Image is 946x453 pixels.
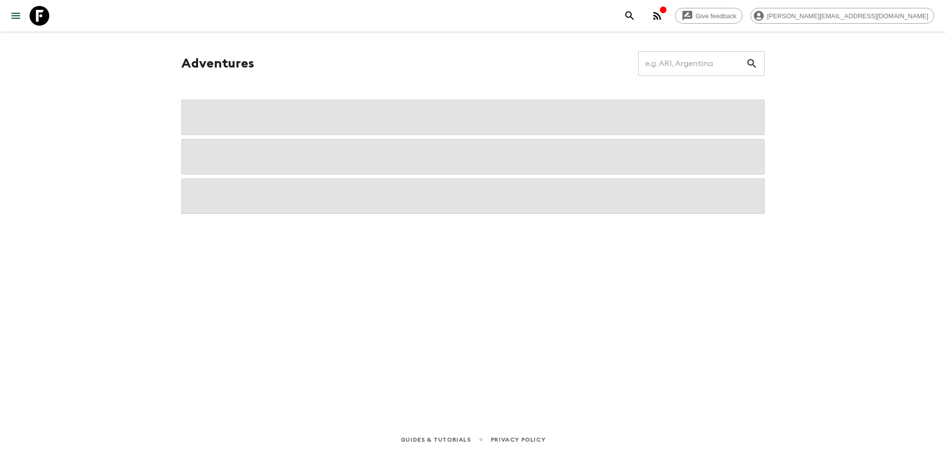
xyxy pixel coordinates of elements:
[6,6,26,26] button: menu
[620,6,640,26] button: search adventures
[181,54,254,73] h1: Adventures
[690,12,742,20] span: Give feedback
[750,8,934,24] div: [PERSON_NAME][EMAIL_ADDRESS][DOMAIN_NAME]
[491,434,545,445] a: Privacy Policy
[401,434,471,445] a: Guides & Tutorials
[762,12,934,20] span: [PERSON_NAME][EMAIL_ADDRESS][DOMAIN_NAME]
[675,8,743,24] a: Give feedback
[638,50,746,77] input: e.g. AR1, Argentina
